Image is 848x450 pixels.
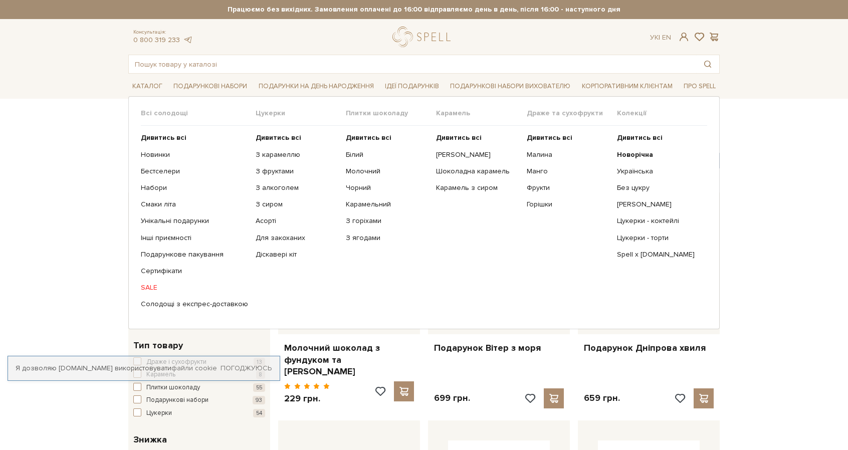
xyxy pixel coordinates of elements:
span: Консультація: [133,29,192,36]
span: 93 [253,396,265,404]
a: logo [392,27,455,47]
a: З карамеллю [256,150,338,159]
a: Каталог [128,79,166,94]
a: Подарункові набори [169,79,251,94]
a: Дивитись всі [141,133,248,142]
a: Ідеї подарунків [381,79,443,94]
a: 0 800 319 233 [133,36,180,44]
a: Новорічна [617,150,700,159]
a: З фруктами [256,167,338,176]
a: Дивитись всі [346,133,429,142]
span: Драже та сухофрукти [527,109,617,118]
a: Чорний [346,183,429,192]
button: Подарункові набори 93 [133,395,265,405]
a: Цукерки - торти [617,234,700,243]
a: З сиром [256,200,338,209]
a: Малина [527,150,609,159]
a: Інші приємності [141,234,248,243]
a: Смаки літа [141,200,248,209]
span: 54 [253,409,265,417]
span: Плитки шоколаду [146,383,200,393]
a: Подарункові набори вихователю [446,78,574,95]
span: | [659,33,660,42]
span: Знижка [133,433,167,446]
a: SALE [141,283,248,292]
b: Дивитись всі [346,133,391,142]
p: 659 грн. [584,392,620,404]
a: Білий [346,150,429,159]
a: Набори [141,183,248,192]
span: Подарункові набори [146,395,208,405]
a: Унікальні подарунки [141,216,248,226]
a: Дивитись всі [256,133,338,142]
a: Українська [617,167,700,176]
a: Подарунок Дніпрова хвиля [584,342,714,354]
b: Дивитись всі [256,133,301,142]
a: En [662,33,671,42]
a: Молочний шоколад з фундуком та [PERSON_NAME] [284,342,414,377]
a: Карамель з сиром [436,183,519,192]
a: Подарунок Вітер з моря [434,342,564,354]
a: Погоджуюсь [221,364,272,373]
a: Без цукру [617,183,700,192]
div: Ук [650,33,671,42]
b: Новорічна [617,150,653,159]
a: Солодощі з експрес-доставкою [141,300,248,309]
a: З алкоголем [256,183,338,192]
a: Цукерки - коктейлі [617,216,700,226]
a: Про Spell [680,79,720,94]
b: Дивитись всі [527,133,572,142]
span: Цукерки [256,109,346,118]
span: 55 [253,383,265,392]
span: Колекції [617,109,707,118]
a: telegram [182,36,192,44]
b: Дивитись всі [141,133,186,142]
a: Бестселери [141,167,248,176]
div: Я дозволяю [DOMAIN_NAME] використовувати [8,364,280,373]
a: файли cookie [171,364,217,372]
p: 229 грн. [284,393,330,404]
button: Цукерки 54 [133,408,265,418]
a: Новинки [141,150,248,159]
a: Подарункове пакування [141,250,248,259]
span: Плитки шоколаду [346,109,436,118]
a: Подарунки на День народження [255,79,378,94]
a: Асорті [256,216,338,226]
p: 699 грн. [434,392,470,404]
a: Сертифікати [141,267,248,276]
a: З ягодами [346,234,429,243]
span: Цукерки [146,408,172,418]
a: Шоколадна карамель [436,167,519,176]
strong: Працюємо без вихідних. Замовлення оплачені до 16:00 відправляємо день в день, після 16:00 - насту... [128,5,720,14]
a: Діскавері кіт [256,250,338,259]
a: Корпоративним клієнтам [578,78,677,95]
button: Пошук товару у каталозі [696,55,719,73]
input: Пошук товару у каталозі [129,55,696,73]
a: Молочний [346,167,429,176]
span: Карамель [436,109,526,118]
span: Всі солодощі [141,109,256,118]
a: [PERSON_NAME] [436,150,519,159]
button: Плитки шоколаду 55 [133,383,265,393]
a: З горіхами [346,216,429,226]
a: [PERSON_NAME] [617,200,700,209]
b: Дивитись всі [617,133,663,142]
a: Горішки [527,200,609,209]
a: Фрукти [527,183,609,192]
a: Для закоханих [256,234,338,243]
b: Дивитись всі [436,133,482,142]
a: Манго [527,167,609,176]
a: Карамельний [346,200,429,209]
span: Тип товару [133,339,183,352]
a: Дивитись всі [527,133,609,142]
a: Дивитись всі [617,133,700,142]
a: Spell x [DOMAIN_NAME] [617,250,700,259]
a: Дивитись всі [436,133,519,142]
div: Каталог [128,96,720,329]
